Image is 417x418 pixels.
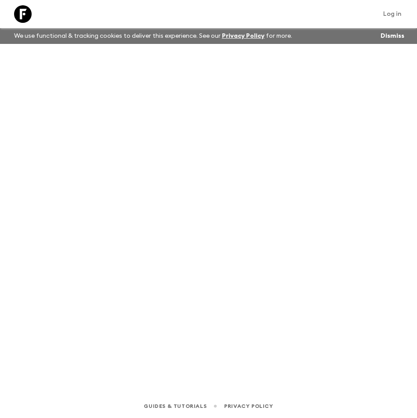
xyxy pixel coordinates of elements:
[222,33,265,39] a: Privacy Policy
[378,8,406,20] a: Log in
[224,401,273,411] a: Privacy Policy
[11,28,296,44] p: We use functional & tracking cookies to deliver this experience. See our for more.
[144,401,207,411] a: Guides & Tutorials
[378,30,406,42] button: Dismiss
